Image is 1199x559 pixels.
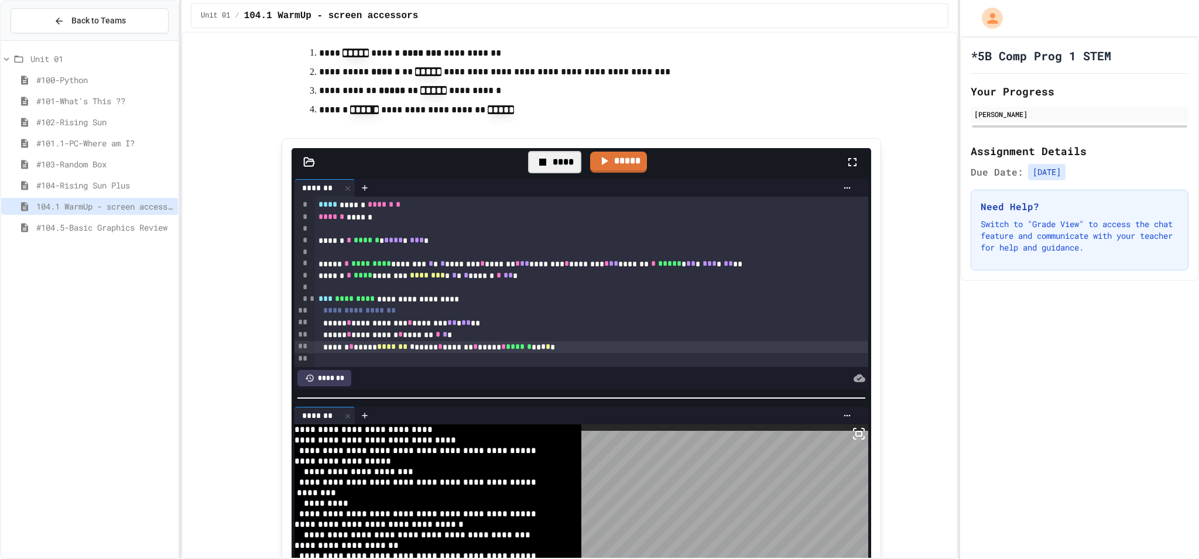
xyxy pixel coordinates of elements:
[981,218,1179,253] p: Switch to "Grade View" to access the chat feature and communicate with your teacher for help and ...
[981,200,1179,214] h3: Need Help?
[36,137,173,149] span: #101.1-PC-Where am I?
[36,158,173,170] span: #103-Random Box
[244,9,419,23] span: 104.1 WarmUp - screen accessors
[36,179,173,191] span: #104-Rising Sun Plus
[36,95,173,107] span: #101-What's This ??
[36,74,173,86] span: #100-Python
[11,8,169,33] button: Back to Teams
[1028,164,1066,180] span: [DATE]
[201,11,230,20] span: Unit 01
[30,53,173,65] span: Unit 01
[36,200,173,212] span: 104.1 WarmUp - screen accessors
[235,11,239,20] span: /
[974,109,1185,119] div: [PERSON_NAME]
[36,221,173,234] span: #104.5-Basic Graphics Review
[71,15,126,27] span: Back to Teams
[971,143,1188,159] h2: Assignment Details
[970,5,1006,32] div: My Account
[971,47,1111,64] h1: *5B Comp Prog 1 STEM
[315,197,868,402] div: To enrich screen reader interactions, please activate Accessibility in Grammarly extension settings
[971,165,1023,179] span: Due Date:
[36,116,173,128] span: #102-Rising Sun
[971,83,1188,100] h2: Your Progress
